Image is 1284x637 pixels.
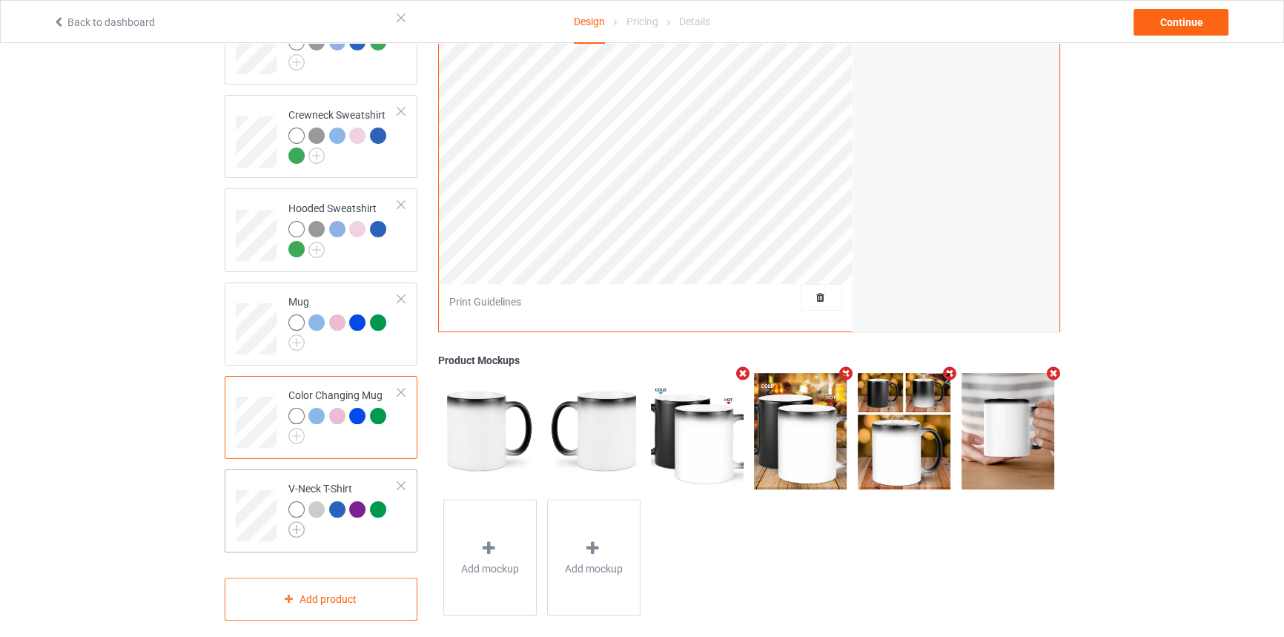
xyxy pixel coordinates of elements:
div: Pricing [626,1,658,42]
i: Remove mockup [837,366,856,381]
img: regular.jpg [962,373,1054,489]
div: Details [679,1,710,42]
img: svg+xml;base64,PD94bWwgdmVyc2lvbj0iMS4wIiBlbmNvZGluZz0iVVRGLTgiPz4KPHN2ZyB3aWR0aD0iMjJweCIgaGVpZ2... [308,148,325,164]
img: svg+xml;base64,PD94bWwgdmVyc2lvbj0iMS4wIiBlbmNvZGluZz0iVVRGLTgiPz4KPHN2ZyB3aWR0aD0iMjJweCIgaGVpZ2... [288,54,305,70]
img: svg+xml;base64,PD94bWwgdmVyc2lvbj0iMS4wIiBlbmNvZGluZz0iVVRGLTgiPz4KPHN2ZyB3aWR0aD0iMjJweCIgaGVpZ2... [288,521,305,538]
i: Remove mockup [733,366,752,381]
span: Add mockup [461,561,519,575]
div: Continue [1134,9,1228,36]
span: Add mockup [565,561,623,575]
div: Hooded Sweatshirt [225,188,418,271]
a: Back to dashboard [53,16,155,28]
div: Hooded Sweatshirt [288,201,399,257]
div: V-Neck T-Shirt [225,469,418,552]
div: Mug [288,294,399,346]
img: svg+xml;base64,PD94bWwgdmVyc2lvbj0iMS4wIiBlbmNvZGluZz0iVVRGLTgiPz4KPHN2ZyB3aWR0aD0iMjJweCIgaGVpZ2... [288,334,305,351]
div: Design [574,1,605,44]
div: Crewneck Sweatshirt [225,95,418,178]
div: Product Mockups [438,353,1059,368]
img: regular.jpg [651,373,744,489]
div: Long Sleeve Tee [225,1,418,85]
div: Mug [225,283,418,366]
i: Remove mockup [941,366,959,381]
div: Color Changing Mug [288,388,399,440]
img: regular.jpg [547,373,640,489]
div: V-Neck T-Shirt [288,481,399,533]
i: Remove mockup [1044,366,1062,381]
div: Print Guidelines [449,294,521,309]
img: svg+xml;base64,PD94bWwgdmVyc2lvbj0iMS4wIiBlbmNvZGluZz0iVVRGLTgiPz4KPHN2ZyB3aWR0aD0iMjJweCIgaGVpZ2... [288,428,305,444]
div: Add mockup [443,499,537,615]
img: regular.jpg [754,373,847,489]
img: svg+xml;base64,PD94bWwgdmVyc2lvbj0iMS4wIiBlbmNvZGluZz0iVVRGLTgiPz4KPHN2ZyB3aWR0aD0iMjJweCIgaGVpZ2... [308,242,325,258]
div: Color Changing Mug [225,376,418,459]
div: Add mockup [547,499,641,615]
div: Crewneck Sweatshirt [288,108,399,163]
div: Add product [225,578,418,621]
img: regular.jpg [858,373,950,489]
div: Long Sleeve Tee [288,14,399,66]
img: regular.jpg [443,373,536,489]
